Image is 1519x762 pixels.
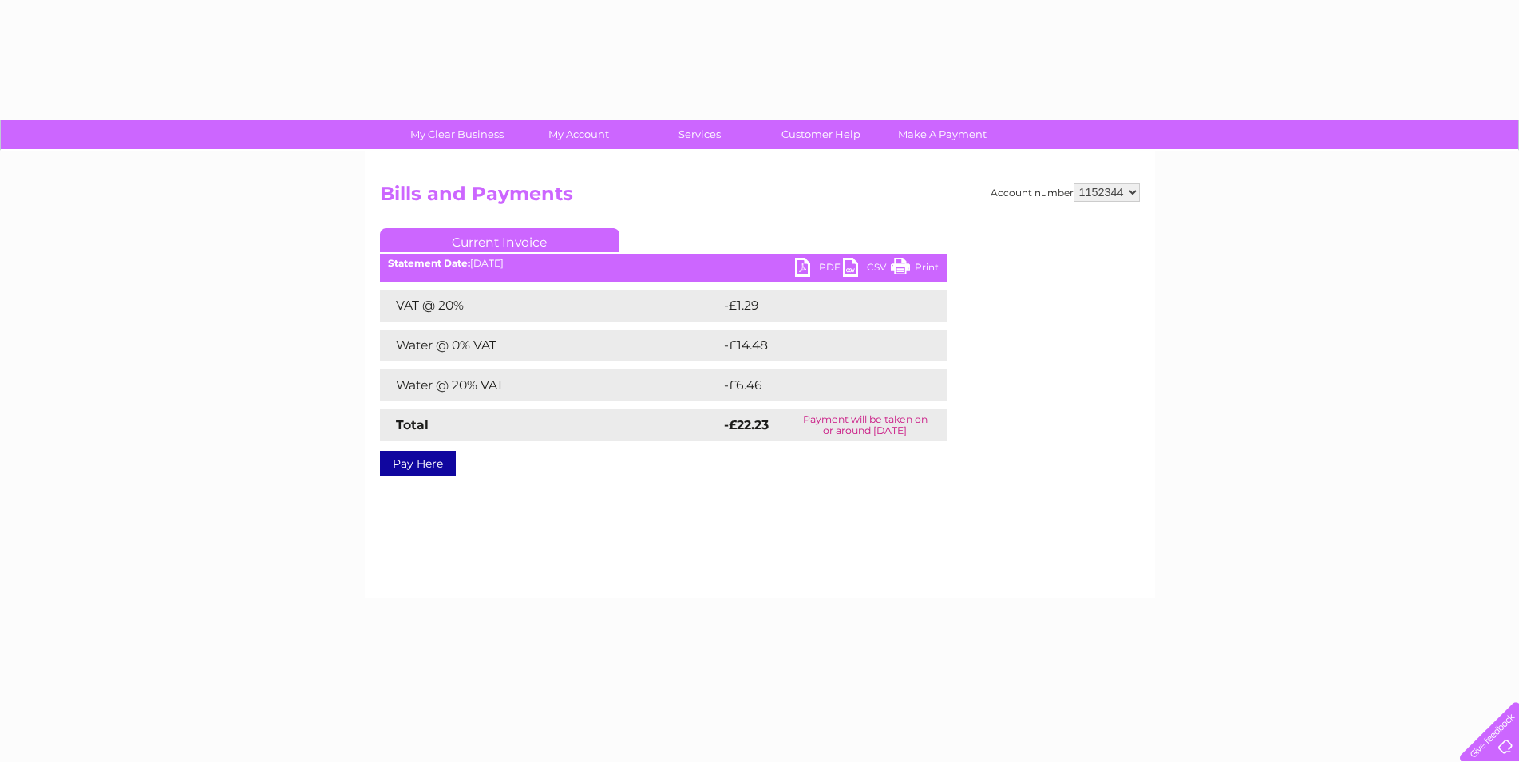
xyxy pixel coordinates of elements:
[634,120,765,149] a: Services
[720,369,913,401] td: -£6.46
[388,257,470,269] b: Statement Date:
[380,451,456,476] a: Pay Here
[843,258,891,281] a: CSV
[380,258,947,269] div: [DATE]
[380,369,720,401] td: Water @ 20% VAT
[784,409,946,441] td: Payment will be taken on or around [DATE]
[724,417,769,432] strong: -£22.23
[755,120,887,149] a: Customer Help
[991,183,1140,202] div: Account number
[380,330,720,361] td: Water @ 0% VAT
[396,417,429,432] strong: Total
[380,228,619,252] a: Current Invoice
[380,183,1140,213] h2: Bills and Payments
[720,330,916,361] td: -£14.48
[795,258,843,281] a: PDF
[380,290,720,322] td: VAT @ 20%
[876,120,1008,149] a: Make A Payment
[720,290,912,322] td: -£1.29
[891,258,939,281] a: Print
[391,120,523,149] a: My Clear Business
[512,120,644,149] a: My Account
